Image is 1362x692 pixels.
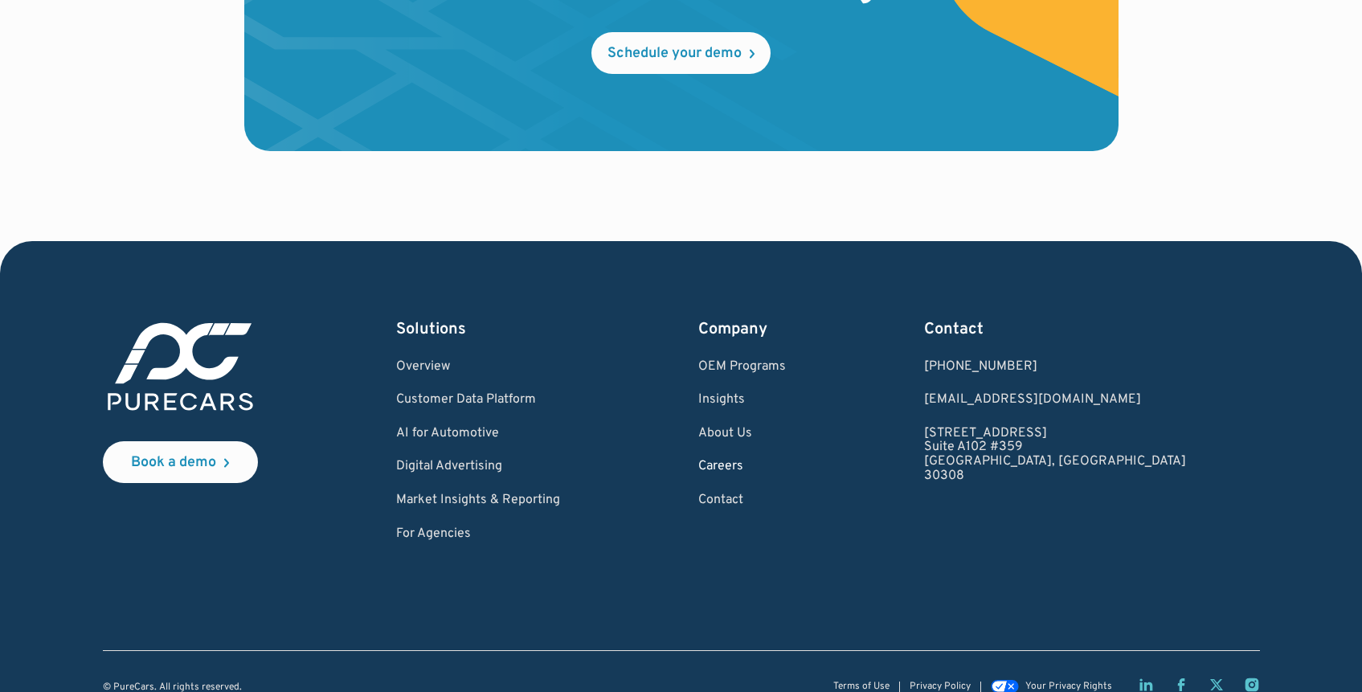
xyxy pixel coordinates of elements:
a: Digital Advertising [396,460,560,474]
a: Market Insights & Reporting [396,493,560,508]
div: Schedule your demo [607,47,742,61]
div: Company [698,318,786,341]
div: Contact [924,318,1186,341]
a: Overview [396,360,560,375]
a: Contact [698,493,786,508]
img: purecars logo [103,318,258,416]
div: Solutions [396,318,560,341]
a: Book a demo [103,441,258,483]
a: Careers [698,460,786,474]
a: About Us [698,427,786,441]
a: Email us [924,393,1186,407]
a: Privacy Policy [910,682,971,692]
div: Your Privacy Rights [1025,682,1112,692]
a: Customer Data Platform [396,393,560,407]
a: Schedule your demo [591,32,771,74]
div: Book a demo [131,456,216,470]
a: Insights [698,393,786,407]
a: Terms of Use [833,682,890,692]
a: AI for Automotive [396,427,560,441]
a: OEM Programs [698,360,786,375]
a: [STREET_ADDRESS]Suite A102 #359[GEOGRAPHIC_DATA], [GEOGRAPHIC_DATA]30308 [924,427,1186,483]
a: For Agencies [396,527,560,542]
div: [PHONE_NUMBER] [924,360,1186,375]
